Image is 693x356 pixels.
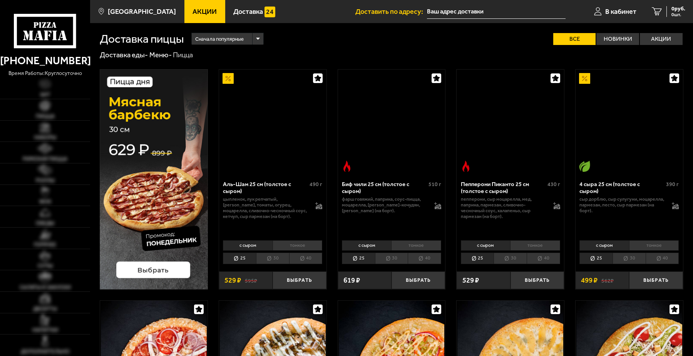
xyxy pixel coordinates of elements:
[36,178,55,183] span: Роллы
[100,33,184,45] h1: Доставка пиццы
[289,253,323,264] li: 40
[310,181,322,188] span: 490 г
[39,199,51,205] span: WOK
[391,240,441,251] li: тонкое
[341,161,352,171] img: Острое блюдо
[579,196,665,214] p: сыр дорблю, сыр сулугуни, моцарелла, пармезан, песто, сыр пармезан (на борт).
[579,73,590,84] img: Акционный
[408,253,441,264] li: 40
[343,277,360,284] span: 619 ₽
[461,253,494,264] li: 25
[579,161,590,171] img: Вегетарианское блюдо
[108,8,176,15] span: [GEOGRAPHIC_DATA]
[646,253,679,264] li: 40
[223,240,272,251] li: с сыром
[36,114,55,119] span: Пицца
[224,277,241,284] span: 529 ₽
[375,253,408,264] li: 30
[223,253,256,264] li: 25
[40,92,50,98] span: Хит
[461,181,546,195] div: Пепперони Пиканто 25 см (толстое с сыром)
[392,271,445,289] button: Выбрать
[100,50,148,59] a: Доставка еды-
[223,196,308,220] p: цыпленок, лук репчатый, [PERSON_NAME], томаты, огурец, моцарелла, сливочно-чесночный соус, кетчуп...
[581,277,598,284] span: 499 ₽
[457,70,564,175] a: Острое блюдоПепперони Пиканто 25 см (толстое с сыром)
[34,135,56,140] span: Наборы
[342,196,427,214] p: фарш говяжий, паприка, соус-пицца, моцарелла, [PERSON_NAME]-кочудян, [PERSON_NAME] (на борт).
[579,181,664,195] div: 4 сыра 25 см (толстое с сыром)
[245,277,257,284] s: 595 ₽
[38,263,53,269] span: Супы
[342,253,375,264] li: 25
[195,32,244,46] span: Сначала популярные
[32,328,58,333] span: Напитки
[34,242,56,248] span: Горячее
[427,5,566,19] span: улица Стахановцев, 17
[273,271,326,289] button: Выбрать
[510,240,560,251] li: тонкое
[511,271,564,289] button: Выбрать
[256,253,289,264] li: 30
[461,240,510,251] li: с сыром
[605,8,636,15] span: В кабинет
[527,253,560,264] li: 40
[219,70,326,175] a: АкционныйАль-Шам 25 см (толстое с сыром)
[427,5,566,19] input: Ваш адрес доставки
[338,70,445,175] a: Острое блюдоБиф чили 25 см (толстое с сыром)
[576,70,683,175] a: АкционныйВегетарианское блюдо4 сыра 25 см (толстое с сыром)
[579,240,629,251] li: с сыром
[342,181,427,195] div: Биф чили 25 см (толстое с сыром)
[629,271,683,289] button: Выбрать
[21,349,70,354] span: Дополнительно
[640,33,683,45] label: Акции
[462,277,479,284] span: 529 ₽
[173,50,193,60] div: Пицца
[553,33,596,45] label: Все
[666,181,679,188] span: 390 г
[342,240,391,251] li: с сыром
[429,181,441,188] span: 510 г
[547,181,560,188] span: 430 г
[671,12,685,17] span: 0 шт.
[355,8,427,15] span: Доставить по адресу:
[264,7,275,17] img: 15daf4d41897b9f0e9f617042186c801.svg
[149,50,172,59] a: Меню-
[192,8,217,15] span: Акции
[461,196,546,220] p: пепперони, сыр Моцарелла, мед, паприка, пармезан, сливочно-чесночный соус, халапеньо, сыр пармеза...
[460,161,471,171] img: Острое блюдо
[579,253,613,264] li: 25
[223,73,233,84] img: Акционный
[33,306,57,312] span: Десерты
[629,240,679,251] li: тонкое
[223,181,308,195] div: Аль-Шам 25 см (толстое с сыром)
[601,277,614,284] s: 562 ₽
[36,221,54,226] span: Обеды
[233,8,263,15] span: Доставка
[273,240,322,251] li: тонкое
[494,253,527,264] li: 30
[20,285,71,290] span: Салаты и закуски
[613,253,646,264] li: 30
[23,156,67,162] span: Римская пицца
[596,33,639,45] label: Новинки
[671,6,685,12] span: 0 руб.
